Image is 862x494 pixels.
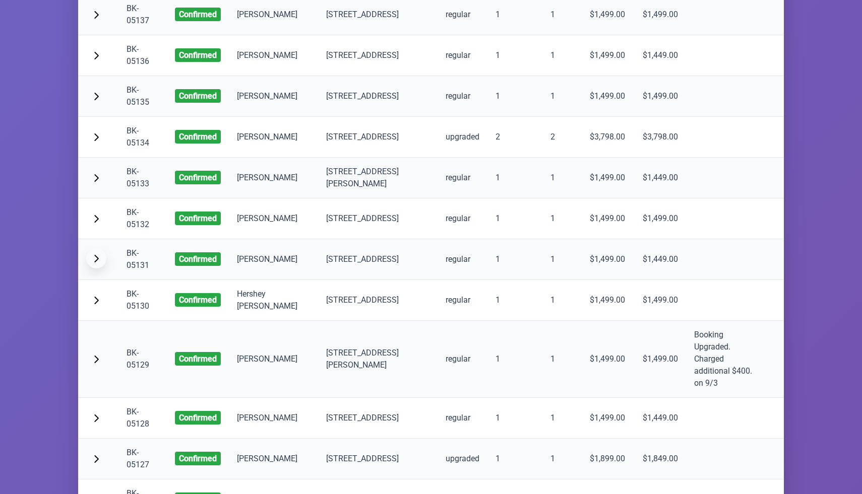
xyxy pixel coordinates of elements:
[487,439,542,479] td: 1
[175,89,221,103] span: confirmed
[635,280,686,321] td: $1,499.00
[582,321,635,398] td: $1,499.00
[175,211,221,225] span: confirmed
[229,158,318,198] td: [PERSON_NAME]
[635,198,686,239] td: $1,499.00
[127,167,149,188] a: BK-05133
[542,239,582,280] td: 1
[318,76,438,117] td: [STREET_ADDRESS]
[487,321,542,398] td: 1
[582,35,635,76] td: $1,499.00
[127,85,149,107] a: BK-05135
[229,439,318,479] td: [PERSON_NAME]
[318,198,438,239] td: [STREET_ADDRESS]
[635,117,686,158] td: $3,798.00
[582,158,635,198] td: $1,499.00
[318,321,438,398] td: [STREET_ADDRESS][PERSON_NAME]
[582,239,635,280] td: $1,499.00
[542,439,582,479] td: 1
[438,239,487,280] td: regular
[229,117,318,158] td: [PERSON_NAME]
[438,76,487,117] td: regular
[635,398,686,439] td: $1,449.00
[542,117,582,158] td: 2
[175,293,221,307] span: confirmed
[635,439,686,479] td: $1,849.00
[229,239,318,280] td: [PERSON_NAME]
[635,76,686,117] td: $1,499.00
[438,398,487,439] td: regular
[175,8,221,21] span: confirmed
[582,439,635,479] td: $1,899.00
[127,448,149,469] a: BK-05127
[487,76,542,117] td: 1
[127,407,149,429] a: BK-05128
[438,198,487,239] td: regular
[438,439,487,479] td: upgraded
[438,117,487,158] td: upgraded
[582,398,635,439] td: $1,499.00
[229,76,318,117] td: [PERSON_NAME]
[487,280,542,321] td: 1
[542,198,582,239] td: 1
[542,76,582,117] td: 1
[686,321,768,398] td: Booking Upgraded. Charged additional $400. on 9/3
[487,239,542,280] td: 1
[127,44,149,66] a: BK-05136
[175,452,221,465] span: confirmed
[438,280,487,321] td: regular
[542,280,582,321] td: 1
[542,35,582,76] td: 1
[318,117,438,158] td: [STREET_ADDRESS]
[127,4,149,25] a: BK-05137
[582,280,635,321] td: $1,499.00
[487,117,542,158] td: 2
[175,130,221,144] span: confirmed
[582,76,635,117] td: $1,499.00
[582,117,635,158] td: $3,798.00
[175,171,221,184] span: confirmed
[229,35,318,76] td: [PERSON_NAME]
[438,158,487,198] td: regular
[318,398,438,439] td: [STREET_ADDRESS]
[438,321,487,398] td: regular
[635,239,686,280] td: $1,449.00
[635,321,686,398] td: $1,499.00
[318,280,438,321] td: [STREET_ADDRESS]
[487,35,542,76] td: 1
[229,398,318,439] td: [PERSON_NAME]
[127,289,149,311] a: BK-05130
[229,321,318,398] td: [PERSON_NAME]
[487,398,542,439] td: 1
[318,439,438,479] td: [STREET_ADDRESS]
[127,207,149,229] a: BK-05132
[487,198,542,239] td: 1
[175,48,221,62] span: confirmed
[229,198,318,239] td: [PERSON_NAME]
[582,198,635,239] td: $1,499.00
[635,158,686,198] td: $1,449.00
[127,348,149,370] a: BK-05129
[438,35,487,76] td: regular
[175,352,221,366] span: confirmed
[635,35,686,76] td: $1,449.00
[487,158,542,198] td: 1
[127,126,149,148] a: BK-05134
[542,321,582,398] td: 1
[318,239,438,280] td: [STREET_ADDRESS]
[542,158,582,198] td: 1
[542,398,582,439] td: 1
[229,280,318,321] td: Hershey [PERSON_NAME]
[318,158,438,198] td: [STREET_ADDRESS] [PERSON_NAME]
[175,411,221,425] span: confirmed
[127,248,149,270] a: BK-05131
[175,252,221,266] span: confirmed
[318,35,438,76] td: [STREET_ADDRESS]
